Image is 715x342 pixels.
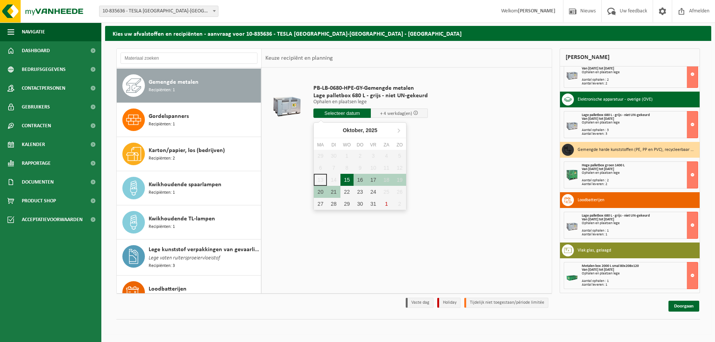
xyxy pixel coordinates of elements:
[582,279,698,283] div: Aantal ophalen : 1
[149,155,175,162] span: Recipiënten: 2
[340,186,354,198] div: 22
[149,78,199,87] span: Gemengde metalen
[22,210,83,229] span: Acceptatievoorwaarden
[117,240,261,276] button: Lege kunststof verpakkingen van gevaarlijke stoffen Lege vaten ruitersproeiervloeistof Recipiënte...
[367,174,380,186] div: 17
[313,99,428,105] p: Ophalen en plaatsen lege
[149,87,175,94] span: Recipiënten: 1
[313,108,371,118] input: Selecteer datum
[582,82,698,86] div: Aantal leveren: 2
[380,111,412,116] span: + 4 werkdag(en)
[117,137,261,171] button: Karton/papier, los (bedrijven) Recipiënten: 2
[22,154,51,173] span: Rapportage
[120,53,257,64] input: Materiaal zoeken
[262,49,337,68] div: Keuze recipiënt en planning
[22,23,45,41] span: Navigatie
[117,171,261,205] button: Kwikhoudende spaarlampen Recipiënten: 1
[464,298,548,308] li: Tijdelijk niet toegestaan/période limitée
[582,117,614,121] strong: Van [DATE] tot [DATE]
[117,205,261,240] button: Kwikhoudende TL-lampen Recipiënten: 1
[340,141,354,149] div: wo
[518,8,555,14] strong: [PERSON_NAME]
[340,198,354,210] div: 29
[582,66,614,71] strong: Van [DATE] tot [DATE]
[149,223,175,231] span: Recipiënten: 1
[582,163,625,167] span: Hoge palletbox groen 1400 L
[327,186,340,198] div: 21
[314,198,327,210] div: 27
[582,217,614,221] strong: Van [DATE] tot [DATE]
[22,135,45,154] span: Kalender
[582,121,698,125] div: Ophalen en plaatsen lege
[22,173,54,191] span: Documenten
[22,79,65,98] span: Contactpersonen
[149,254,220,262] span: Lege vaten ruitersproeiervloeistof
[117,69,261,103] button: Gemengde metalen Recipiënten: 1
[367,141,380,149] div: vr
[105,26,711,41] h2: Kies uw afvalstoffen en recipiënten - aanvraag voor 10-835636 - TESLA [GEOGRAPHIC_DATA]-[GEOGRAPH...
[406,298,434,308] li: Vaste dag
[578,93,653,105] h3: Elektronische apparatuur - overige (OVE)
[582,214,650,218] span: Lage palletbox 680 L - grijs - niet UN-gekeurd
[99,6,218,17] span: 10-835636 - TESLA BELGIUM-HASSELT - HASSELT
[22,41,50,60] span: Dashboard
[117,276,261,310] button: Loodbatterijen Recipiënten: 1
[582,221,698,225] div: Ophalen en plaatsen lege
[367,198,380,210] div: 31
[22,116,51,135] span: Contracten
[582,264,639,268] span: Metalen box 2000 L smal 80x208x120
[582,272,698,276] div: Ophalen en plaatsen lege
[327,198,340,210] div: 28
[578,244,611,256] h3: Vlak glas, gelaagd
[354,174,367,186] div: 16
[22,60,66,79] span: Bedrijfsgegevens
[582,233,698,237] div: Aantal leveren: 1
[314,186,327,198] div: 20
[437,298,461,308] li: Holiday
[354,198,367,210] div: 30
[149,285,187,294] span: Loodbatterijen
[313,92,428,99] span: Lage palletbox 680 L - grijs - niet UN-gekeurd
[149,180,221,189] span: Kwikhoudende spaarlampen
[560,48,700,66] div: [PERSON_NAME]
[314,141,327,149] div: ma
[340,174,354,186] div: 15
[582,78,698,82] div: Aantal ophalen : 2
[22,191,56,210] span: Product Shop
[313,84,428,92] span: PB-LB-0680-HPE-GY-Gemengde metalen
[354,186,367,198] div: 23
[149,121,175,128] span: Recipiënten: 1
[582,283,698,287] div: Aantal leveren: 1
[149,245,259,254] span: Lege kunststof verpakkingen van gevaarlijke stoffen
[22,98,50,116] span: Gebruikers
[327,141,340,149] div: di
[366,128,377,133] i: 2025
[149,112,189,121] span: Gordelspanners
[582,179,698,182] div: Aantal ophalen : 2
[149,214,215,223] span: Kwikhoudende TL-lampen
[578,194,604,206] h3: Loodbatterijen
[582,229,698,233] div: Aantal ophalen : 1
[149,146,225,155] span: Karton/papier, los (bedrijven)
[582,182,698,186] div: Aantal leveren: 2
[582,132,698,136] div: Aantal leveren: 3
[582,171,698,175] div: Ophalen en plaatsen lege
[340,124,380,136] div: Oktober,
[367,186,380,198] div: 24
[668,301,699,312] a: Doorgaan
[149,189,175,196] span: Recipiënten: 1
[582,128,698,132] div: Aantal ophalen : 3
[354,141,367,149] div: do
[393,141,406,149] div: zo
[582,167,614,171] strong: Van [DATE] tot [DATE]
[149,262,175,270] span: Recipiënten: 3
[578,144,694,156] h3: Gemengde harde kunststoffen (PE, PP en PVC), recycleerbaar (industrieel)
[582,71,698,74] div: Ophalen en plaatsen lege
[582,113,650,117] span: Lage palletbox 680 L - grijs - niet UN-gekeurd
[117,103,261,137] button: Gordelspanners Recipiënten: 1
[582,268,614,272] strong: Van [DATE] tot [DATE]
[380,141,393,149] div: za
